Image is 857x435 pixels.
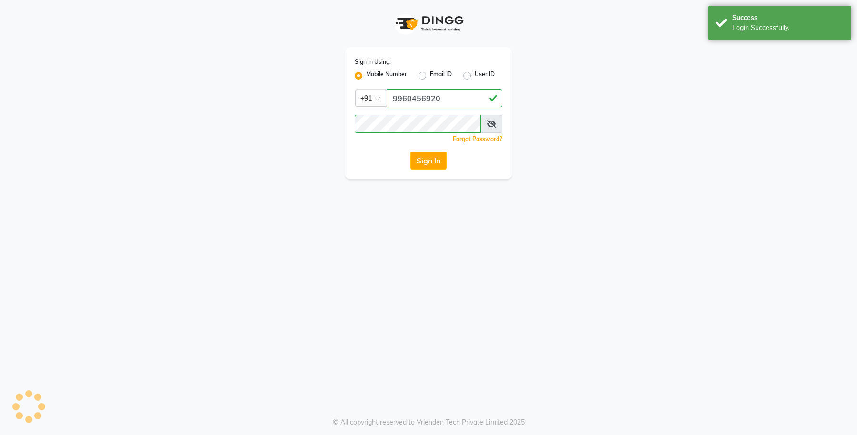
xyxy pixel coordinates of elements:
input: Username [355,115,481,133]
label: User ID [475,70,495,81]
button: Sign In [410,152,447,170]
div: Success [732,13,844,23]
label: Email ID [430,70,452,81]
img: logo1.svg [390,10,467,38]
label: Mobile Number [366,70,407,81]
input: Username [387,89,502,107]
label: Sign In Using: [355,58,391,66]
div: Login Successfully. [732,23,844,33]
a: Forgot Password? [453,135,502,142]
